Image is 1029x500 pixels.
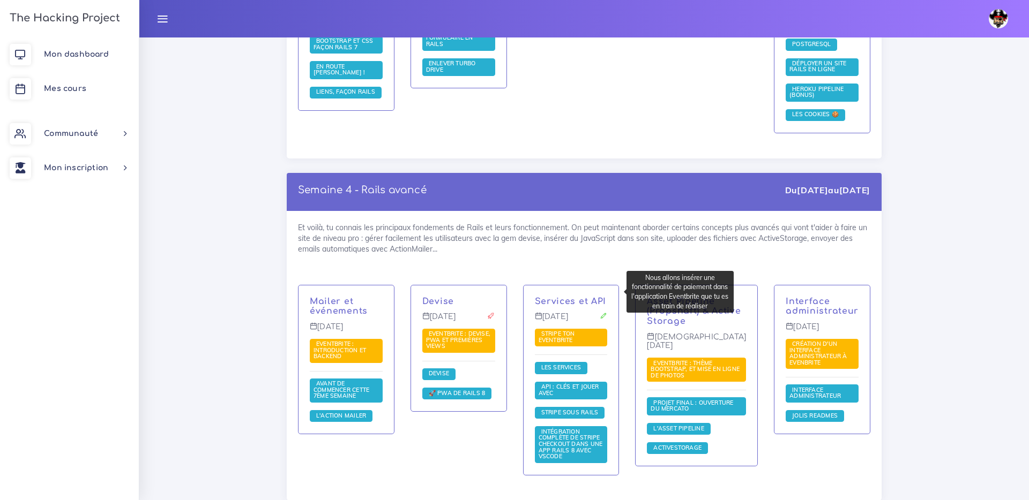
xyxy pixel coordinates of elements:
a: Services et API [535,297,607,306]
span: Communauté [44,130,98,138]
p: [DATE] [786,322,859,339]
p: [DATE] [535,312,608,329]
a: Eventbrite : introduction et backend [314,340,366,360]
strong: [DATE] [839,185,870,195]
a: Projet final : ouverture du mercato [651,399,733,413]
span: Création d'un interface administrateur à Evenbrite [789,340,847,366]
a: Devise [422,297,454,306]
span: Projet final : ouverture du mercato [651,399,733,413]
a: 🚀 PWA de Rails 8 [426,389,488,397]
span: Stripe ton Eventbrite [539,330,576,344]
span: Interface administrateur [789,386,844,400]
span: PostgreSQL [789,40,833,48]
span: Liens, façon Rails [314,88,378,95]
span: Mes cours [44,85,86,93]
span: Eventbrite : Devise, PWA et premières views [426,330,490,350]
a: PostgreSQL [789,41,833,48]
a: Création d'un interface administrateur à Evenbrite [789,340,847,367]
span: Mon dashboard [44,50,109,58]
p: [DEMOGRAPHIC_DATA][DATE] [647,332,746,359]
a: Liens, façon Rails [314,88,378,96]
a: Heroku Pipeline (Bonus) [789,85,844,99]
div: Nous allons insérer une fonctionnalité de paiement dans l'application Eventbrite que tu es en tra... [627,271,734,313]
a: Semaine 4 - Rails avancé [298,185,427,195]
span: API : clés et jouer avec [539,383,599,397]
a: Les cookies 🍪 [789,111,841,118]
span: Eventbrite : introduction et backend [314,340,366,360]
a: ActiveStorage [651,444,704,452]
a: Mailer et événements [310,297,368,316]
img: avatar [989,9,1008,28]
a: Stripe sous Rails [539,409,601,416]
a: L'Asset Pipeline [651,425,706,432]
a: API : clés et jouer avec [539,383,599,397]
a: Bootstrap et css façon Rails 7 [314,37,373,51]
span: Déployer un site rails en ligne [789,59,846,73]
a: Faire un formulaire en Rails [426,28,473,48]
a: Jolis READMEs [789,412,840,419]
span: Intégration complète de Stripe Checkout dans une app Rails 8 avec VSCode [539,428,603,460]
strong: [DATE] [797,185,828,195]
h3: The Hacking Project [6,12,120,24]
a: Eventbrite : Devise, PWA et premières views [426,330,490,350]
span: Enlever Turbo Drive [426,59,476,73]
span: Devise [426,369,452,377]
a: Interface administrateur [789,387,844,400]
p: [DATE] [310,322,383,339]
span: ActiveStorage [651,444,704,451]
a: Interface administrateur [786,297,859,316]
a: Eventbrite : thème bootstrap, et mise en ligne de photos [651,359,740,379]
a: Devise [426,370,452,377]
a: Stripe ton Eventbrite [539,330,576,344]
span: Mon inscription [44,164,108,172]
span: Les services [539,363,584,371]
a: Enlever Turbo Drive [426,60,476,74]
a: En route [PERSON_NAME] ! [314,63,368,77]
a: Les services [539,364,584,372]
div: Du au [785,184,870,196]
span: Bootstrap et css façon Rails 7 [314,37,373,51]
a: Avant de commencer cette 7ème semaine [314,380,369,400]
span: Les cookies 🍪 [789,110,841,118]
a: L'Action Mailer [314,412,369,419]
a: Déployer un site rails en ligne [789,60,846,74]
a: Intégration complète de Stripe Checkout dans une app Rails 8 avec VSCode [539,428,603,460]
p: [DATE] [422,312,495,329]
span: Stripe sous Rails [539,408,601,416]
